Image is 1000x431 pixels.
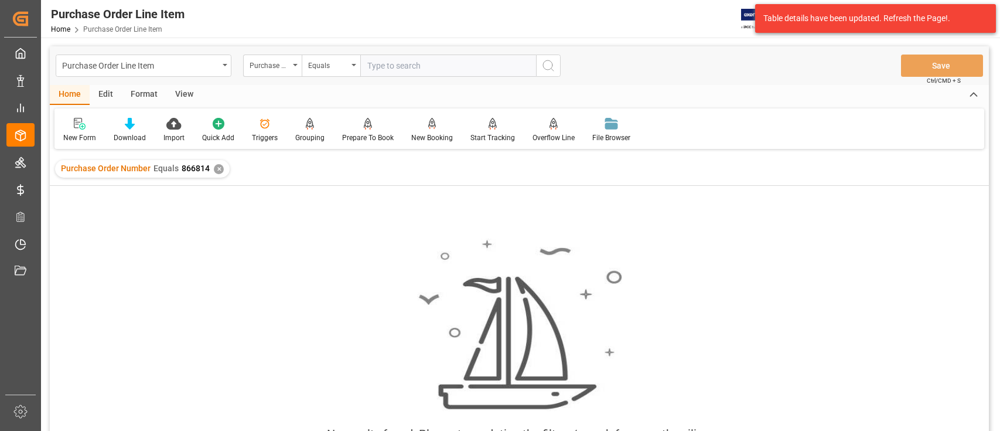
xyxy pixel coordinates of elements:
div: Home [50,85,90,105]
img: smooth_sailing.jpeg [417,239,622,411]
div: Purchase Order Line Item [51,5,185,23]
div: File Browser [592,133,630,143]
div: Equals [308,57,348,71]
div: Grouping [295,133,325,143]
input: Type to search [360,55,536,77]
div: Download [114,133,146,143]
div: Purchase Order Number [250,57,289,71]
div: New Form [63,133,96,143]
span: Purchase Order Number [61,164,151,173]
span: Equals [153,164,179,173]
div: Import [163,133,185,143]
div: Quick Add [202,133,234,143]
div: Prepare To Book [342,133,394,143]
div: New Booking [411,133,453,143]
div: ✕ [214,164,224,174]
div: Format [122,85,166,105]
button: open menu [56,55,231,77]
button: Save [901,55,983,77]
div: Triggers [252,133,278,143]
a: Home [51,25,70,33]
img: Exertis%20JAM%20-%20Email%20Logo.jpg_1722504956.jpg [741,9,781,29]
div: Table details have been updated. Refresh the Page!. [763,12,979,25]
div: Start Tracking [470,133,515,143]
div: Purchase Order Line Item [62,57,219,72]
div: Overflow Line [533,133,575,143]
span: Ctrl/CMD + S [927,76,961,85]
button: open menu [302,55,360,77]
span: 866814 [182,164,210,173]
button: open menu [243,55,302,77]
div: Edit [90,85,122,105]
button: search button [536,55,561,77]
div: View [166,85,202,105]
